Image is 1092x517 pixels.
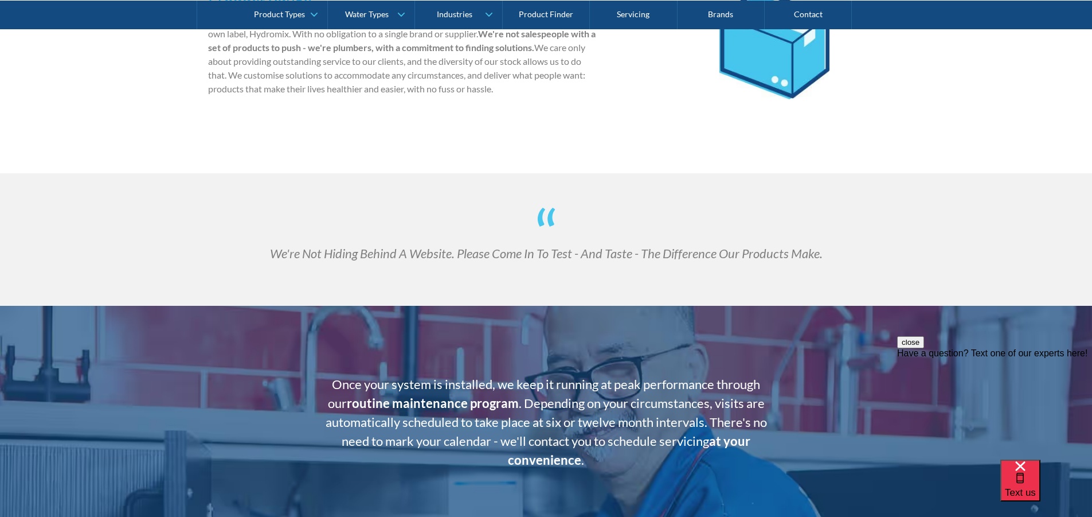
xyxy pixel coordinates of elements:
em: We're Not Hiding Behind A Website. Please Come In To Test - And Taste - The Difference Our Produc... [270,246,823,261]
div: Industries [437,9,472,19]
div: Water Types [345,9,389,19]
strong: We're not salespeople with a set of products to push - we're plumbers, with a commitment to findi... [208,28,596,53]
iframe: podium webchat widget prompt [897,336,1092,474]
strong: at your convenience [508,433,750,468]
p: Once your system is installed, we keep it running at peak performance through our . Depending on ... [323,375,770,469]
p: We carry only the best products. Our select range comprises premium brands, including Zip, and ou... [208,13,599,96]
strong: routine maintenance program [347,395,519,411]
div: Product Types [254,9,305,19]
iframe: podium webchat widget bubble [1000,460,1092,517]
